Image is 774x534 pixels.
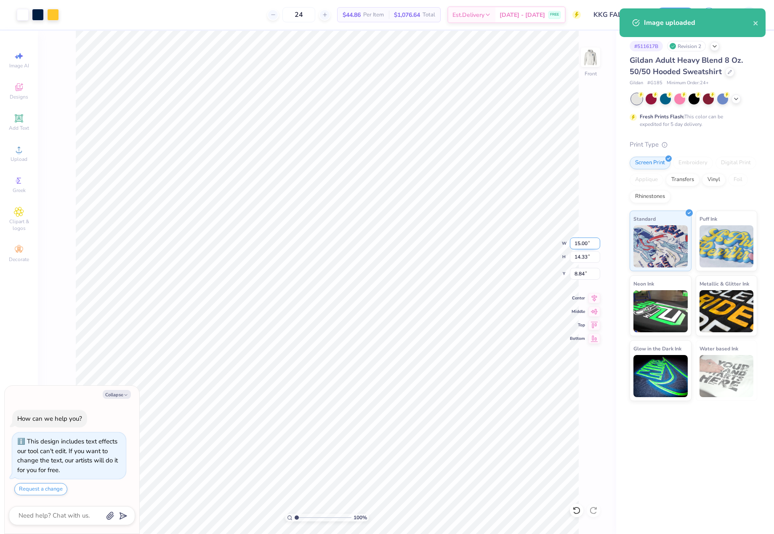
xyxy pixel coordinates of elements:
[700,279,749,288] span: Metallic & Glitter Ink
[640,113,684,120] strong: Fresh Prints Flash:
[17,414,82,423] div: How can we help you?
[4,218,34,232] span: Clipart & logos
[343,11,361,19] span: $44.86
[103,390,131,399] button: Collapse
[633,355,688,397] img: Glow in the Dark Ink
[9,125,29,131] span: Add Text
[630,157,670,169] div: Screen Print
[10,93,28,100] span: Designs
[633,290,688,332] img: Neon Ink
[9,62,29,69] span: Image AI
[550,12,559,18] span: FREE
[667,41,706,51] div: Revision 2
[753,18,759,28] button: close
[715,157,756,169] div: Digital Print
[14,483,67,495] button: Request a change
[633,225,688,267] img: Standard
[633,279,654,288] span: Neon Ink
[700,355,754,397] img: Water based Ink
[630,140,757,150] div: Print Type
[585,70,597,77] div: Front
[700,290,754,332] img: Metallic & Glitter Ink
[666,174,700,186] div: Transfers
[363,11,384,19] span: Per Item
[9,256,29,263] span: Decorate
[630,55,743,77] span: Gildan Adult Heavy Blend 8 Oz. 50/50 Hooded Sweatshirt
[394,11,420,19] span: $1,076.64
[673,157,713,169] div: Embroidery
[423,11,435,19] span: Total
[630,174,663,186] div: Applique
[647,80,662,87] span: # G185
[633,214,656,223] span: Standard
[702,174,726,186] div: Vinyl
[500,11,545,19] span: [DATE] - [DATE]
[17,437,118,474] div: This design includes text effects our tool can't edit. If you want to change the text, our artist...
[570,295,585,301] span: Center
[587,6,649,23] input: Untitled Design
[452,11,484,19] span: Est. Delivery
[570,322,585,328] span: Top
[630,80,643,87] span: Gildan
[700,214,717,223] span: Puff Ink
[630,190,670,203] div: Rhinestones
[282,7,315,22] input: – –
[354,514,367,521] span: 100 %
[728,174,748,186] div: Foil
[640,113,743,128] div: This color can be expedited for 5 day delivery.
[667,80,709,87] span: Minimum Order: 24 +
[633,344,681,353] span: Glow in the Dark Ink
[13,187,26,194] span: Greek
[630,41,663,51] div: # 511617B
[700,225,754,267] img: Puff Ink
[582,49,599,66] img: Front
[644,18,753,28] div: Image uploaded
[570,309,585,315] span: Middle
[570,336,585,342] span: Bottom
[11,156,27,163] span: Upload
[700,344,738,353] span: Water based Ink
